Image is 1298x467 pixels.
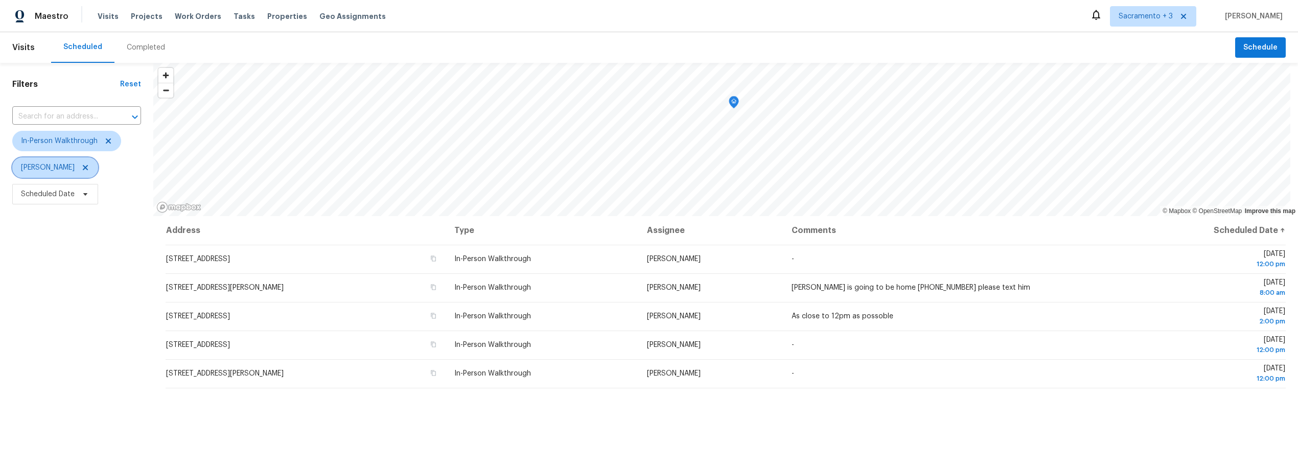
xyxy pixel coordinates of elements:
[1128,345,1285,355] div: 12:00 pm
[158,68,173,83] button: Zoom in
[454,313,531,320] span: In-Person Walkthrough
[127,42,165,53] div: Completed
[175,11,221,21] span: Work Orders
[166,341,230,348] span: [STREET_ADDRESS]
[120,79,141,89] div: Reset
[21,189,75,199] span: Scheduled Date
[12,79,120,89] h1: Filters
[131,11,163,21] span: Projects
[158,83,173,98] button: Zoom out
[647,284,701,291] span: [PERSON_NAME]
[1128,373,1285,384] div: 12:00 pm
[792,341,794,348] span: -
[166,216,446,245] th: Address
[1120,216,1286,245] th: Scheduled Date ↑
[1128,279,1285,298] span: [DATE]
[1119,11,1173,21] span: Sacramento + 3
[1245,207,1295,215] a: Improve this map
[783,216,1120,245] th: Comments
[35,11,68,21] span: Maestro
[454,341,531,348] span: In-Person Walkthrough
[1221,11,1283,21] span: [PERSON_NAME]
[647,341,701,348] span: [PERSON_NAME]
[166,313,230,320] span: [STREET_ADDRESS]
[153,63,1290,216] canvas: Map
[647,255,701,263] span: [PERSON_NAME]
[429,340,438,349] button: Copy Address
[647,370,701,377] span: [PERSON_NAME]
[166,255,230,263] span: [STREET_ADDRESS]
[429,254,438,263] button: Copy Address
[63,42,102,52] div: Scheduled
[21,136,98,146] span: In-Person Walkthrough
[21,162,75,173] span: [PERSON_NAME]
[1163,207,1191,215] a: Mapbox
[156,201,201,213] a: Mapbox homepage
[267,11,307,21] span: Properties
[1235,37,1286,58] button: Schedule
[1192,207,1242,215] a: OpenStreetMap
[166,284,284,291] span: [STREET_ADDRESS][PERSON_NAME]
[1128,316,1285,326] div: 2:00 pm
[128,110,142,124] button: Open
[647,313,701,320] span: [PERSON_NAME]
[429,311,438,320] button: Copy Address
[429,368,438,378] button: Copy Address
[1128,250,1285,269] span: [DATE]
[454,370,531,377] span: In-Person Walkthrough
[12,109,112,125] input: Search for an address...
[729,96,739,112] div: Map marker
[12,36,35,59] span: Visits
[639,216,784,245] th: Assignee
[792,370,794,377] span: -
[166,370,284,377] span: [STREET_ADDRESS][PERSON_NAME]
[446,216,639,245] th: Type
[1128,365,1285,384] span: [DATE]
[319,11,386,21] span: Geo Assignments
[1243,41,1278,54] span: Schedule
[1128,259,1285,269] div: 12:00 pm
[1128,308,1285,326] span: [DATE]
[234,13,255,20] span: Tasks
[1128,336,1285,355] span: [DATE]
[792,313,893,320] span: As close to 12pm as possoble
[792,255,794,263] span: -
[429,283,438,292] button: Copy Address
[1128,288,1285,298] div: 8:00 am
[792,284,1030,291] span: [PERSON_NAME] is going to be home [PHONE_NUMBER] please text him
[98,11,119,21] span: Visits
[454,284,531,291] span: In-Person Walkthrough
[454,255,531,263] span: In-Person Walkthrough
